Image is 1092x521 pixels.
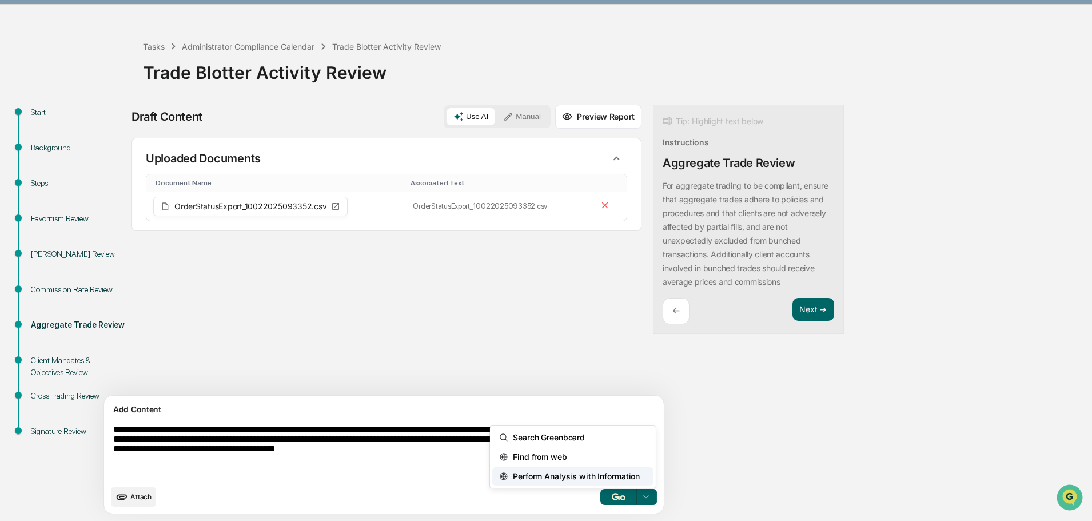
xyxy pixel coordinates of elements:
[499,452,508,462] img: GlobeSimple
[7,140,78,160] a: 🖐️Preclearance
[1055,483,1086,514] iframe: Open customer support
[11,167,21,176] div: 🔎
[111,403,657,416] div: Add Content
[39,99,145,108] div: We're available if you need us!
[39,88,188,99] div: Start new chat
[156,179,401,187] div: Toggle SortBy
[508,467,640,486] span: Perform Analysis with Information
[508,448,567,466] span: Find from web
[114,194,138,202] span: Pylon
[600,489,637,505] button: Go
[11,24,208,42] p: How can we help?
[555,105,641,129] button: Preview Report
[663,156,795,170] div: Aggregate Trade Review
[31,284,125,296] div: Commission Rate Review
[499,433,508,442] img: MagnifyingGlass
[597,198,613,215] button: Remove file
[31,319,125,331] div: Aggregate Trade Review
[31,106,125,118] div: Start
[23,166,72,177] span: Data Lookup
[11,88,32,108] img: 1746055101610-c473b297-6a78-478c-a979-82029cc54cd1
[663,137,709,147] div: Instructions
[23,144,74,156] span: Preclearance
[499,472,508,481] img: ChartPolar
[131,110,202,124] div: Draft Content
[31,142,125,154] div: Background
[146,152,261,165] p: Uploaded Documents
[174,202,326,210] span: OrderStatusExport_10022025093352.csv
[143,42,165,51] div: Tasks
[447,108,495,125] button: Use AI
[130,492,152,501] span: Attach
[612,493,625,500] img: Go
[7,161,77,182] a: 🔎Data Lookup
[81,193,138,202] a: Powered byPylon
[143,53,1086,83] div: Trade Blotter Activity Review
[663,181,828,287] p: For aggregate trading to be compliant, ensure that aggregate trades adhere to policies and proced...
[406,192,591,221] td: OrderStatusExport_10022025093352.csv
[332,42,441,51] div: Trade Blotter Activity Review
[78,140,146,160] a: 🗄️Attestations
[672,305,680,316] p: ←
[31,425,125,438] div: Signature Review
[94,144,142,156] span: Attestations
[411,179,586,187] div: Toggle SortBy
[194,91,208,105] button: Start new chat
[31,248,125,260] div: [PERSON_NAME] Review
[508,428,585,447] span: Search Greenboard
[182,42,314,51] div: Administrator Compliance Calendar
[31,177,125,189] div: Steps
[11,145,21,154] div: 🖐️
[792,298,834,321] button: Next ➔
[31,355,125,379] div: Client Mandates & Objectives Review
[663,114,763,128] div: Tip: Highlight text below
[31,390,125,402] div: Cross Trading Review
[111,487,156,507] button: upload document
[496,108,548,125] button: Manual
[31,213,125,225] div: Favoritism Review
[83,145,92,154] div: 🗄️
